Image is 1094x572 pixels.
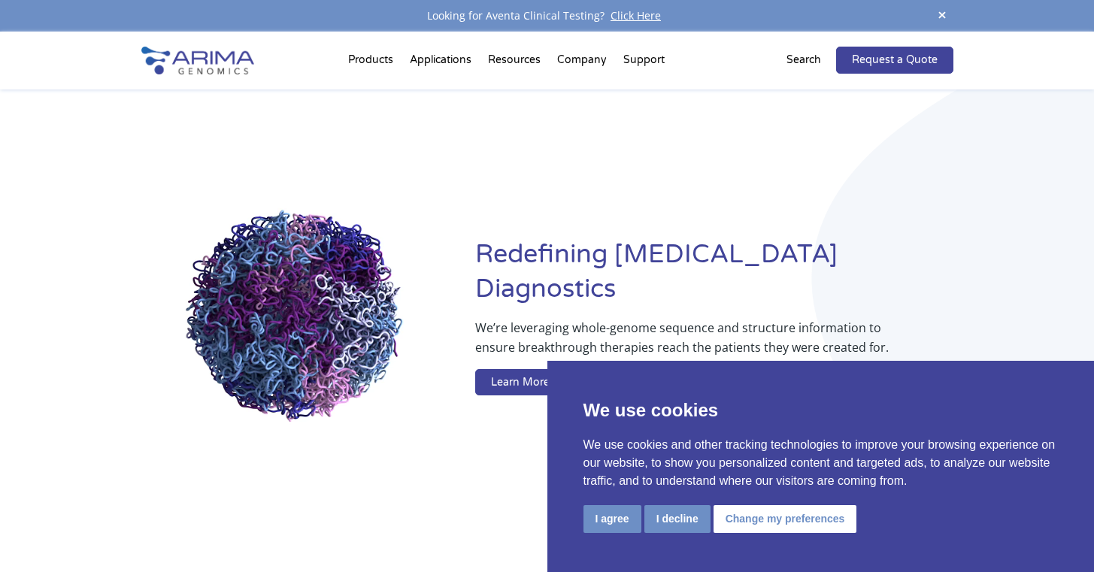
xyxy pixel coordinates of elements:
[583,436,1059,490] p: We use cookies and other tracking technologies to improve your browsing experience on our website...
[475,369,565,396] a: Learn More
[583,397,1059,424] p: We use cookies
[475,238,953,318] h1: Redefining [MEDICAL_DATA] Diagnostics
[605,8,667,23] a: Click Here
[475,318,892,369] p: We’re leveraging whole-genome sequence and structure information to ensure breakthrough therapies...
[714,505,857,533] button: Change my preferences
[583,505,641,533] button: I agree
[836,47,953,74] a: Request a Quote
[644,505,711,533] button: I decline
[786,50,821,70] p: Search
[1019,500,1094,572] iframe: Chat Widget
[141,6,953,26] div: Looking for Aventa Clinical Testing?
[141,47,254,74] img: Arima-Genomics-logo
